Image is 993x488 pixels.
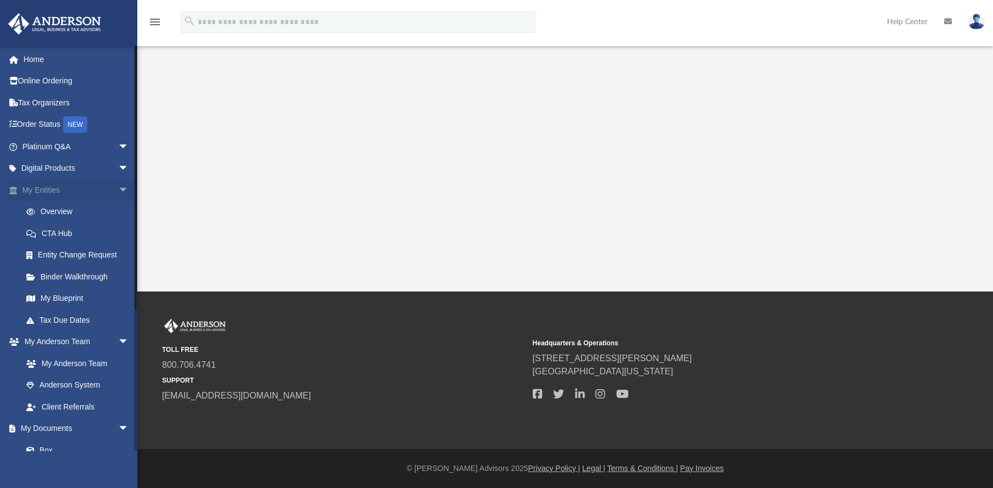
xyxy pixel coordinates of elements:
a: Terms & Conditions | [607,464,678,473]
img: Anderson Advisors Platinum Portal [5,13,104,35]
a: Overview [15,201,146,223]
a: 800.706.4741 [162,360,216,369]
a: Digital Productsarrow_drop_down [8,158,146,180]
a: Legal | [582,464,605,473]
a: Anderson System [15,374,140,396]
a: Tax Due Dates [15,309,146,331]
a: My Anderson Team [15,352,135,374]
a: My Blueprint [15,288,140,310]
span: arrow_drop_down [118,158,140,180]
span: arrow_drop_down [118,136,140,158]
a: [EMAIL_ADDRESS][DOMAIN_NAME] [162,391,311,400]
a: Home [8,48,146,70]
a: Online Ordering [8,70,146,92]
div: © [PERSON_NAME] Advisors 2025 [137,463,993,474]
a: Binder Walkthrough [15,266,146,288]
img: Anderson Advisors Platinum Portal [162,319,228,333]
a: Entity Change Request [15,244,146,266]
span: arrow_drop_down [118,418,140,440]
a: Box [15,439,135,461]
a: Order StatusNEW [8,114,146,136]
small: TOLL FREE [162,345,525,355]
a: Platinum Q&Aarrow_drop_down [8,136,146,158]
span: arrow_drop_down [118,179,140,201]
a: [GEOGRAPHIC_DATA][US_STATE] [533,367,673,376]
small: SUPPORT [162,375,525,385]
small: Headquarters & Operations [533,338,896,348]
a: Privacy Policy | [528,464,581,473]
img: User Pic [968,14,985,30]
a: CTA Hub [15,222,146,244]
a: My Documentsarrow_drop_down [8,418,140,440]
div: NEW [63,116,87,133]
a: Client Referrals [15,396,140,418]
a: [STREET_ADDRESS][PERSON_NAME] [533,354,692,363]
i: search [183,15,196,27]
a: My Entitiesarrow_drop_down [8,179,146,201]
a: Pay Invoices [680,464,723,473]
span: arrow_drop_down [118,331,140,354]
i: menu [148,15,161,29]
a: Tax Organizers [8,92,146,114]
a: menu [148,21,161,29]
a: My Anderson Teamarrow_drop_down [8,331,140,353]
